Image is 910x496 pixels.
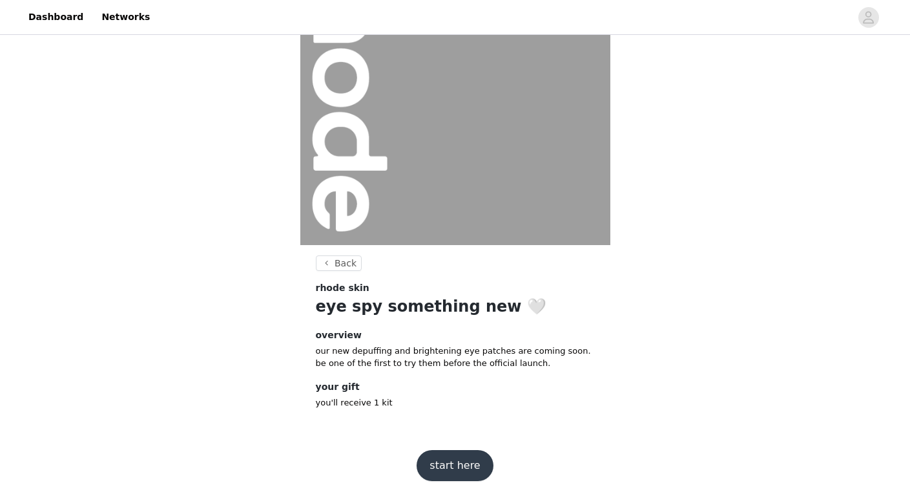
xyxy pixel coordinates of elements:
[862,7,874,28] div: avatar
[316,329,595,342] h4: overview
[316,345,595,370] p: our new depuffing and brightening eye patches are coming soon. be one of the first to try them be...
[417,450,493,481] button: start here
[94,3,158,32] a: Networks
[316,281,369,295] span: rhode skin
[316,255,362,271] button: Back
[316,380,595,394] h4: your gift
[21,3,91,32] a: Dashboard
[316,396,595,409] p: you'll receive 1 kit
[316,295,595,318] h1: eye spy something new 🤍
